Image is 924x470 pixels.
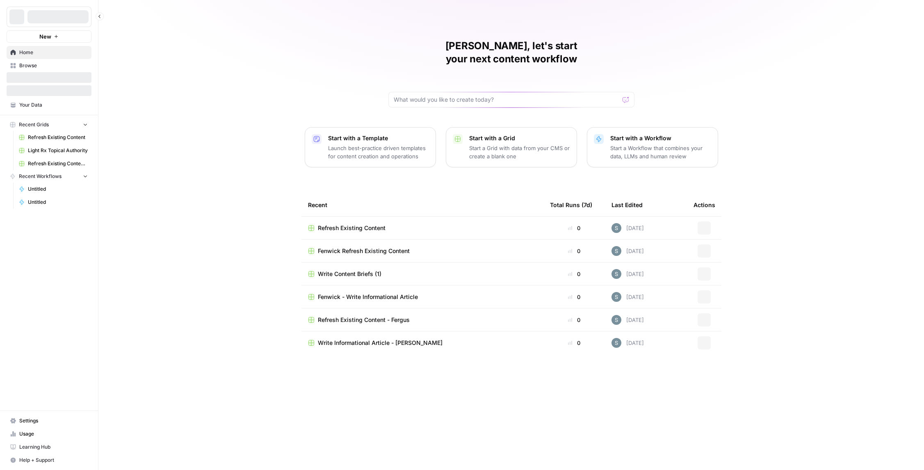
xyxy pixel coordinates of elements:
a: Refresh Existing Content - Fergus [308,316,537,324]
span: Refresh Existing Content [318,224,386,232]
div: 0 [550,270,598,278]
a: Browse [7,59,91,72]
span: Write Informational Article - [PERSON_NAME] [318,339,443,347]
span: Light Rx Topical Authority [28,147,88,154]
span: Write Content Briefs (1) [318,270,381,278]
a: Fenwick Refresh Existing Content [308,247,537,255]
a: Fenwick - Write Informational Article [308,293,537,301]
a: Refresh Existing Content [308,224,537,232]
span: Refresh Existing Content [28,134,88,141]
a: Settings [7,414,91,427]
div: 0 [550,316,598,324]
p: Start with a Grid [469,134,570,142]
img: w7f6q2jfcebns90hntjxsl93h3td [611,338,621,348]
div: [DATE] [611,269,644,279]
span: Fenwick Refresh Existing Content [318,247,410,255]
span: Untitled [28,198,88,206]
div: [DATE] [611,315,644,325]
div: 0 [550,224,598,232]
p: Start a Workflow that combines your data, LLMs and human review [610,144,711,160]
span: Browse [19,62,88,69]
span: New [39,32,51,41]
button: Start with a TemplateLaunch best-practice driven templates for content creation and operations [305,127,436,167]
h1: [PERSON_NAME], let's start your next content workflow [388,39,634,66]
div: Recent [308,194,537,216]
p: Launch best-practice driven templates for content creation and operations [328,144,429,160]
span: Home [19,49,88,56]
span: Help + Support [19,456,88,464]
a: Write Informational Article - [PERSON_NAME] [308,339,537,347]
span: Recent Workflows [19,173,62,180]
button: Start with a GridStart a Grid with data from your CMS or create a blank one [446,127,577,167]
div: 0 [550,339,598,347]
input: What would you like to create today? [394,96,619,104]
button: Recent Workflows [7,170,91,183]
a: Your Data [7,98,91,112]
button: Start with a WorkflowStart a Workflow that combines your data, LLMs and human review [587,127,718,167]
img: w7f6q2jfcebns90hntjxsl93h3td [611,246,621,256]
a: Usage [7,427,91,440]
img: w7f6q2jfcebns90hntjxsl93h3td [611,223,621,233]
p: Start with a Template [328,134,429,142]
a: Write Content Briefs (1) [308,270,537,278]
div: Actions [694,194,715,216]
span: Usage [19,430,88,438]
p: Start with a Workflow [610,134,711,142]
div: [DATE] [611,223,644,233]
div: [DATE] [611,292,644,302]
span: Recent Grids [19,121,49,128]
span: Refresh Existing Content - Fergus [318,316,410,324]
span: Refresh Existing Content - Fergus [28,160,88,167]
div: 0 [550,293,598,301]
button: Recent Grids [7,119,91,131]
img: w7f6q2jfcebns90hntjxsl93h3td [611,269,621,279]
span: Untitled [28,185,88,193]
div: Total Runs (7d) [550,194,592,216]
span: Settings [19,417,88,424]
span: Learning Hub [19,443,88,451]
div: Last Edited [611,194,643,216]
p: Start a Grid with data from your CMS or create a blank one [469,144,570,160]
div: 0 [550,247,598,255]
a: Home [7,46,91,59]
div: [DATE] [611,338,644,348]
a: Untitled [15,183,91,196]
div: [DATE] [611,246,644,256]
button: Help + Support [7,454,91,467]
button: New [7,30,91,43]
span: Fenwick - Write Informational Article [318,293,418,301]
img: w7f6q2jfcebns90hntjxsl93h3td [611,292,621,302]
a: Refresh Existing Content [15,131,91,144]
span: Your Data [19,101,88,109]
img: w7f6q2jfcebns90hntjxsl93h3td [611,315,621,325]
a: Learning Hub [7,440,91,454]
a: Refresh Existing Content - Fergus [15,157,91,170]
a: Untitled [15,196,91,209]
a: Light Rx Topical Authority [15,144,91,157]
